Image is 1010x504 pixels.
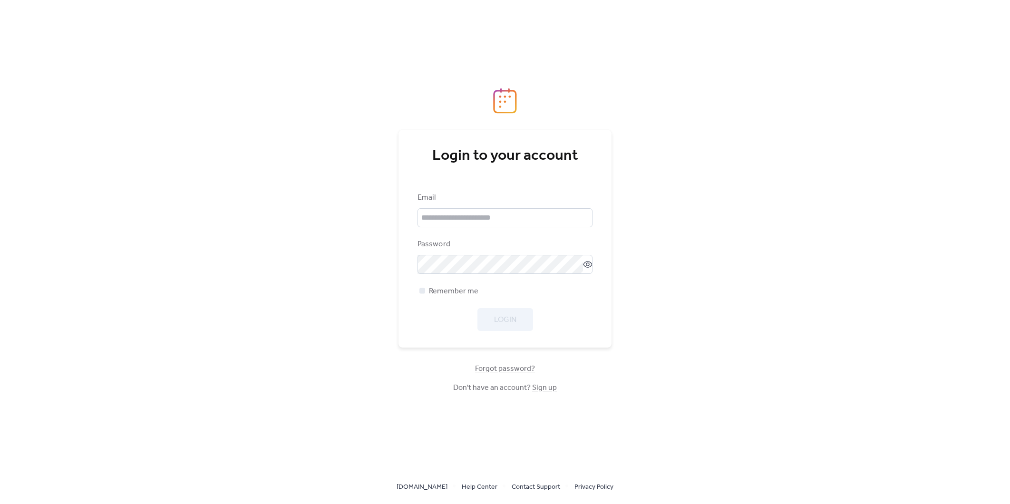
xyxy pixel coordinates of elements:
[429,286,478,297] span: Remember me
[512,482,560,493] span: Contact Support
[453,382,557,394] span: Don't have an account?
[574,482,613,493] span: Privacy Policy
[475,366,535,371] a: Forgot password?
[493,88,517,114] img: logo
[574,481,613,493] a: Privacy Policy
[397,482,447,493] span: [DOMAIN_NAME]
[462,482,497,493] span: Help Center
[475,363,535,375] span: Forgot password?
[462,481,497,493] a: Help Center
[418,192,591,204] div: Email
[418,239,591,250] div: Password
[512,481,560,493] a: Contact Support
[418,146,592,165] div: Login to your account
[532,380,557,395] a: Sign up
[397,481,447,493] a: [DOMAIN_NAME]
